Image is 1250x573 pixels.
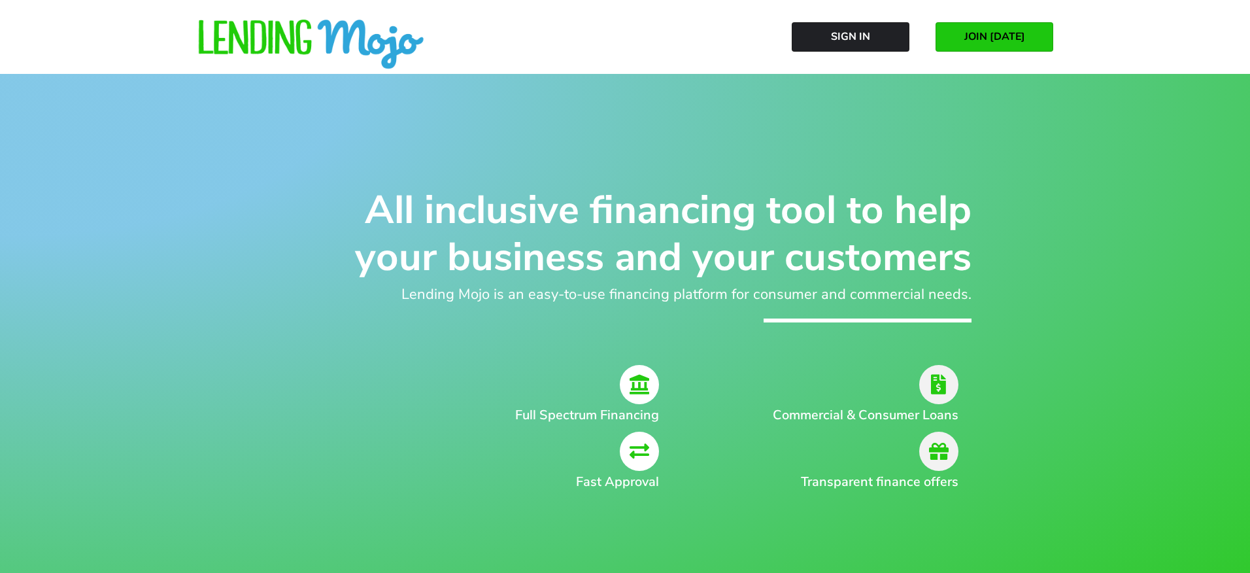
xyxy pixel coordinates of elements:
span: Sign In [831,31,870,43]
img: lm-horizontal-logo [197,20,426,71]
h2: Lending Mojo is an easy-to-use financing platform for consumer and commercial needs. [279,284,971,305]
a: JOIN [DATE] [936,22,1053,52]
span: JOIN [DATE] [964,31,1025,43]
h1: All inclusive financing tool to help your business and your customers [279,186,971,281]
h2: Fast Approval [337,472,659,492]
h2: Full Spectrum Financing [337,406,659,425]
h2: Commercial & Consumer Loans [751,406,958,425]
a: Sign In [792,22,909,52]
h2: Transparent finance offers [751,472,958,492]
